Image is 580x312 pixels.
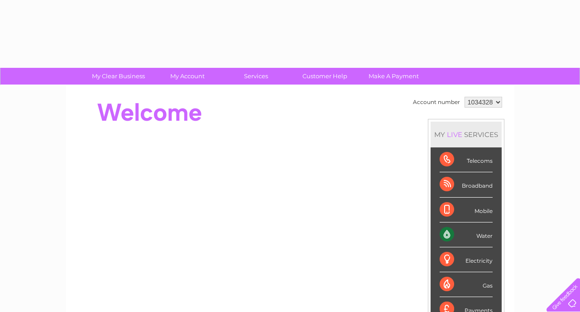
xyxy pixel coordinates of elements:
div: Broadband [440,172,493,197]
div: Gas [440,272,493,297]
a: Services [219,68,293,85]
a: Customer Help [288,68,362,85]
a: My Clear Business [81,68,156,85]
div: Mobile [440,198,493,222]
a: My Account [150,68,225,85]
td: Account number [411,95,462,110]
div: LIVE [445,130,464,139]
div: Telecoms [440,147,493,172]
div: Electricity [440,247,493,272]
a: Make A Payment [356,68,431,85]
div: Water [440,222,493,247]
div: MY SERVICES [431,122,502,147]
